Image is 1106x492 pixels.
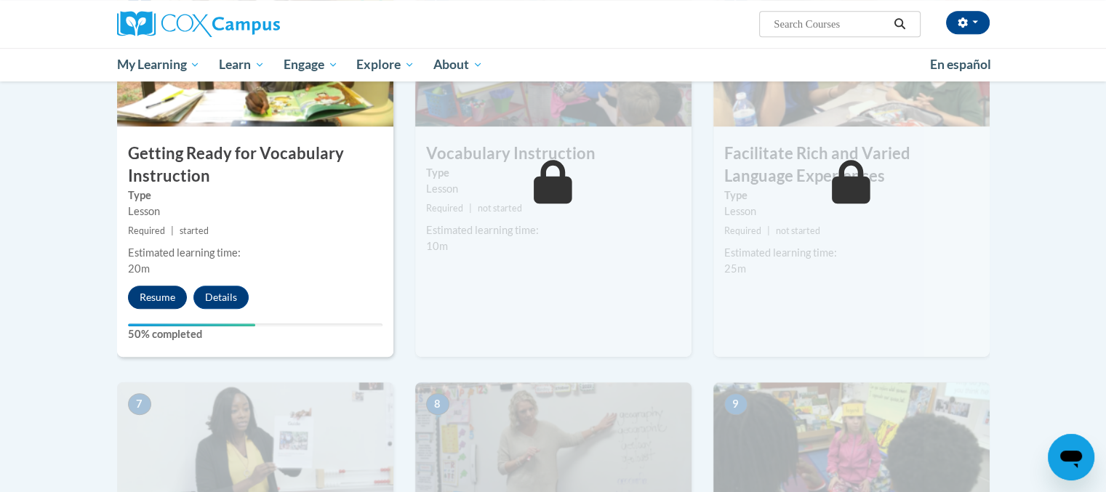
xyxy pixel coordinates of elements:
[193,286,249,309] button: Details
[478,203,522,214] span: not started
[776,225,820,236] span: not started
[772,15,889,33] input: Search Courses
[284,56,338,73] span: Engage
[274,48,348,81] a: Engage
[1048,434,1094,480] iframe: Button to launch messaging window
[128,262,150,275] span: 20m
[116,56,200,73] span: My Learning
[946,11,990,34] button: Account Settings
[219,56,265,73] span: Learn
[767,225,770,236] span: |
[209,48,274,81] a: Learn
[426,203,463,214] span: Required
[724,203,979,219] div: Lesson
[426,240,448,252] span: 10m
[128,203,382,219] div: Lesson
[469,203,472,214] span: |
[724,225,761,236] span: Required
[415,142,692,165] h3: Vocabulary Instruction
[180,225,209,236] span: started
[356,56,414,73] span: Explore
[128,187,382,203] label: Type
[347,48,424,81] a: Explore
[117,142,393,187] h3: Getting Ready for Vocabulary Instruction
[117,11,280,37] img: Cox Campus
[128,286,187,309] button: Resume
[426,222,681,238] div: Estimated learning time:
[108,48,210,81] a: My Learning
[889,15,910,33] button: Search
[128,225,165,236] span: Required
[426,181,681,197] div: Lesson
[921,49,1001,80] a: En español
[724,245,979,261] div: Estimated learning time:
[424,48,492,81] a: About
[128,393,151,415] span: 7
[930,57,991,72] span: En español
[426,393,449,415] span: 8
[426,165,681,181] label: Type
[713,142,990,187] h3: Facilitate Rich and Varied Language Experiences
[724,187,979,203] label: Type
[724,262,746,275] span: 25m
[724,393,748,415] span: 9
[128,245,382,261] div: Estimated learning time:
[128,326,382,342] label: 50% completed
[128,323,255,326] div: Your progress
[95,48,1011,81] div: Main menu
[171,225,174,236] span: |
[433,56,483,73] span: About
[117,11,393,37] a: Cox Campus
